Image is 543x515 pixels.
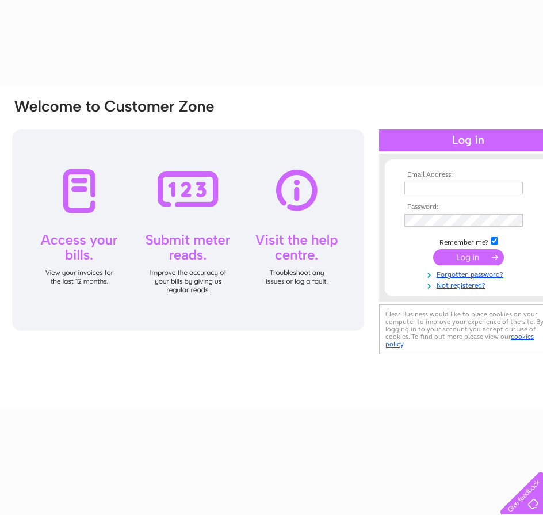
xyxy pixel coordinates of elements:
[404,279,535,290] a: Not registered?
[401,235,535,247] td: Remember me?
[404,268,535,279] a: Forgotten password?
[433,249,504,265] input: Submit
[401,203,535,211] th: Password:
[385,333,534,348] a: cookies policy
[401,171,535,179] th: Email Address:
